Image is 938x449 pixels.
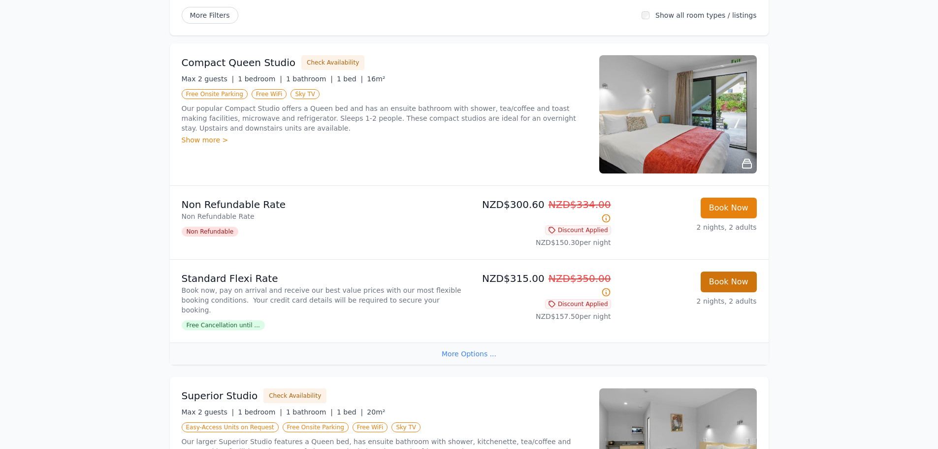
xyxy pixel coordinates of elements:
[182,389,258,403] h3: Superior Studio
[619,222,757,232] p: 2 nights, 2 adults
[182,135,587,145] div: Show more >
[182,89,248,99] span: Free Onsite Parking
[182,7,238,24] span: More Filters
[473,198,611,225] p: NZD$300.60
[545,299,611,309] span: Discount Applied
[337,408,363,416] span: 1 bed |
[182,272,465,285] p: Standard Flexi Rate
[367,75,385,83] span: 16m²
[701,272,757,292] button: Book Now
[182,227,239,237] span: Non Refundable
[337,75,363,83] span: 1 bed |
[701,198,757,218] button: Book Now
[301,55,364,70] button: Check Availability
[286,408,333,416] span: 1 bathroom |
[473,311,611,321] p: NZD$157.50 per night
[263,388,326,403] button: Check Availability
[549,199,611,210] span: NZD$334.00
[182,75,234,83] span: Max 2 guests |
[286,75,333,83] span: 1 bathroom |
[182,104,587,133] p: Our popular Compact Studio offers a Queen bed and has an ensuite bathroom with shower, tea/coffee...
[182,320,265,330] span: Free Cancellation until ...
[473,272,611,299] p: NZD$315.00
[182,56,296,69] h3: Compact Queen Studio
[182,198,465,211] p: Non Refundable Rate
[391,422,420,432] span: Sky TV
[549,273,611,284] span: NZD$350.00
[182,211,465,221] p: Non Refundable Rate
[170,343,769,365] div: More Options ...
[238,75,282,83] span: 1 bedroom |
[655,11,756,19] label: Show all room types / listings
[291,89,320,99] span: Sky TV
[182,408,234,416] span: Max 2 guests |
[619,296,757,306] p: 2 nights, 2 adults
[353,422,388,432] span: Free WiFi
[182,422,279,432] span: Easy-Access Units on Request
[238,408,282,416] span: 1 bedroom |
[252,89,287,99] span: Free WiFi
[367,408,385,416] span: 20m²
[283,422,349,432] span: Free Onsite Parking
[182,285,465,315] p: Book now, pay on arrival and receive our best value prices with our most flexible booking conditi...
[473,238,611,247] p: NZD$150.30 per night
[545,225,611,235] span: Discount Applied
